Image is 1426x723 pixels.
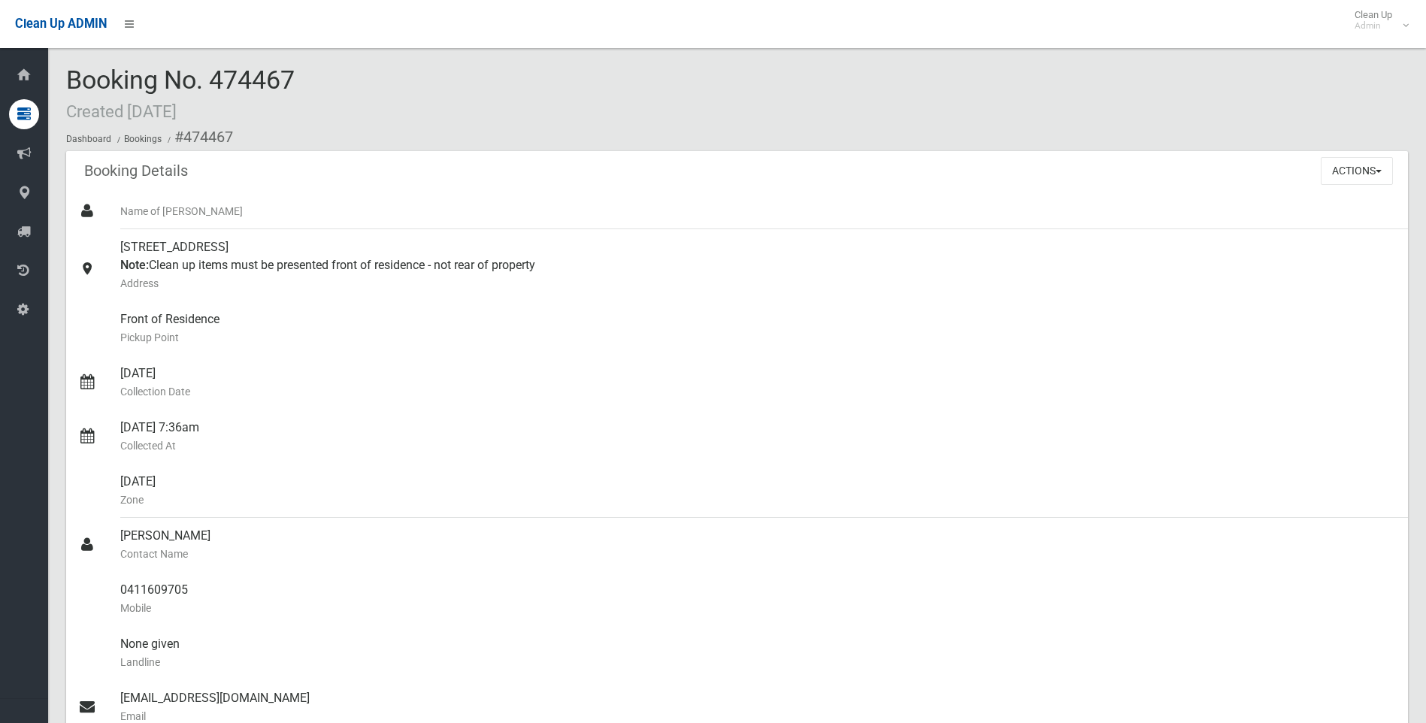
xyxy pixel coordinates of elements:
div: [DATE] [120,464,1396,518]
small: Landline [120,653,1396,671]
small: Mobile [120,599,1396,617]
div: [PERSON_NAME] [120,518,1396,572]
small: Contact Name [120,545,1396,563]
div: [STREET_ADDRESS] Clean up items must be presented front of residence - not rear of property [120,229,1396,301]
header: Booking Details [66,156,206,186]
button: Actions [1321,157,1393,185]
small: Collection Date [120,383,1396,401]
li: #474467 [164,123,233,151]
div: None given [120,626,1396,680]
small: Name of [PERSON_NAME] [120,202,1396,220]
a: Dashboard [66,134,111,144]
span: Clean Up ADMIN [15,17,107,31]
div: [DATE] 7:36am [120,410,1396,464]
span: Clean Up [1347,9,1407,32]
small: Collected At [120,437,1396,455]
small: Admin [1355,20,1392,32]
div: [DATE] [120,355,1396,410]
small: Zone [120,491,1396,509]
strong: Note: [120,258,149,272]
small: Address [120,274,1396,292]
div: 0411609705 [120,572,1396,626]
small: Created [DATE] [66,101,177,121]
span: Booking No. 474467 [66,65,295,123]
div: Front of Residence [120,301,1396,355]
a: Bookings [124,134,162,144]
small: Pickup Point [120,328,1396,346]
